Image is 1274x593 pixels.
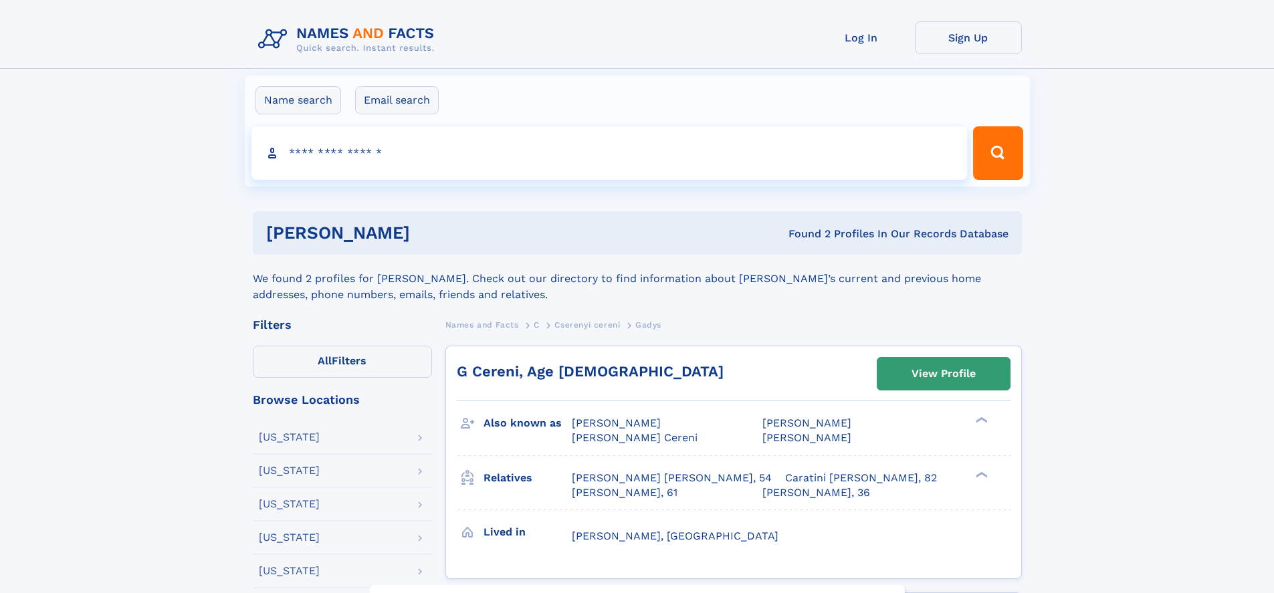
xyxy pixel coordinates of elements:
[253,346,432,378] label: Filters
[572,529,778,542] span: [PERSON_NAME], [GEOGRAPHIC_DATA]
[915,21,1022,54] a: Sign Up
[973,126,1023,180] button: Search Button
[762,417,851,429] span: [PERSON_NAME]
[554,316,620,333] a: Cserenyi cereni
[253,394,432,406] div: Browse Locations
[554,320,620,330] span: Cserenyi cereni
[484,412,572,435] h3: Also known as
[877,358,1010,390] a: View Profile
[534,316,540,333] a: C
[572,471,772,485] a: [PERSON_NAME] [PERSON_NAME], 54
[785,471,937,485] a: Caratini [PERSON_NAME], 82
[572,485,677,500] a: [PERSON_NAME], 61
[457,363,724,380] a: G Cereni, Age [DEMOGRAPHIC_DATA]
[259,566,320,576] div: [US_STATE]
[251,126,968,180] input: search input
[253,21,445,57] img: Logo Names and Facts
[259,499,320,509] div: [US_STATE]
[572,431,698,444] span: [PERSON_NAME] Cereni
[259,532,320,543] div: [US_STATE]
[762,485,870,500] a: [PERSON_NAME], 36
[253,255,1022,303] div: We found 2 profiles for [PERSON_NAME]. Check out our directory to find information about [PERSON_...
[762,431,851,444] span: [PERSON_NAME]
[318,354,332,367] span: All
[484,521,572,544] h3: Lived in
[972,416,988,425] div: ❯
[972,470,988,479] div: ❯
[259,465,320,476] div: [US_STATE]
[255,86,341,114] label: Name search
[912,358,976,389] div: View Profile
[599,227,1008,241] div: Found 2 Profiles In Our Records Database
[484,467,572,489] h3: Relatives
[635,320,661,330] span: Gadys
[253,319,432,331] div: Filters
[572,417,661,429] span: [PERSON_NAME]
[259,432,320,443] div: [US_STATE]
[808,21,915,54] a: Log In
[355,86,439,114] label: Email search
[266,225,599,241] h1: [PERSON_NAME]
[534,320,540,330] span: C
[445,316,519,333] a: Names and Facts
